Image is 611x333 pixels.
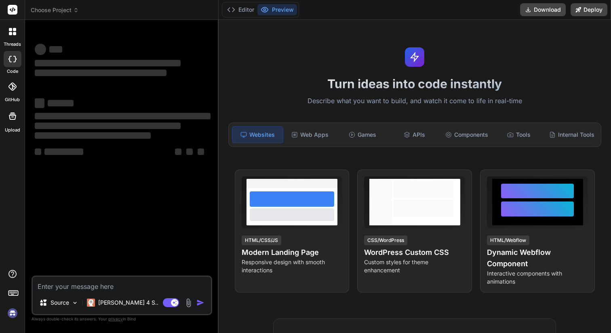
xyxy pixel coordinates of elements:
div: Websites [232,126,283,143]
img: icon [196,299,204,307]
div: HTML/CSS/JS [242,235,281,245]
span: ‌ [35,44,46,55]
label: GitHub [5,96,20,103]
p: Source [51,299,69,307]
button: Preview [257,4,297,15]
div: Internal Tools [546,126,598,143]
span: ‌ [186,148,193,155]
img: attachment [184,298,193,308]
h4: WordPress Custom CSS [364,247,465,258]
div: APIs [389,126,440,143]
span: ‌ [35,113,211,119]
p: [PERSON_NAME] 4 S.. [98,299,158,307]
p: Interactive components with animations [487,269,588,286]
button: Editor [224,4,257,15]
div: CSS/WordPress [364,235,407,245]
span: Choose Project [31,6,79,14]
span: ‌ [35,70,166,76]
span: ‌ [48,100,74,106]
img: signin [6,306,19,320]
button: Download [520,3,566,16]
div: HTML/Webflow [487,235,529,245]
h4: Dynamic Webflow Component [487,247,588,269]
button: Deploy [571,3,607,16]
div: Components [442,126,492,143]
span: ‌ [35,123,181,129]
p: Custom styles for theme enhancement [364,258,465,274]
span: ‌ [35,98,44,108]
span: ‌ [35,60,181,66]
span: privacy [108,316,123,321]
span: ‌ [175,148,181,155]
span: ‌ [198,148,204,155]
label: code [7,68,18,75]
label: Upload [5,127,20,134]
h1: Turn ideas into code instantly [223,76,607,91]
div: Tools [494,126,544,143]
p: Responsive design with smooth interactions [242,258,343,274]
span: ‌ [44,148,83,155]
img: Pick Models [72,299,78,306]
span: ‌ [35,132,151,139]
img: Claude 4 Sonnet [87,299,95,307]
h4: Modern Landing Page [242,247,343,258]
p: Always double-check its answers. Your in Bind [32,315,212,323]
div: Games [337,126,388,143]
label: threads [4,41,21,48]
p: Describe what you want to build, and watch it come to life in real-time [223,96,607,106]
span: ‌ [49,46,62,53]
div: Web Apps [285,126,335,143]
span: ‌ [35,148,41,155]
